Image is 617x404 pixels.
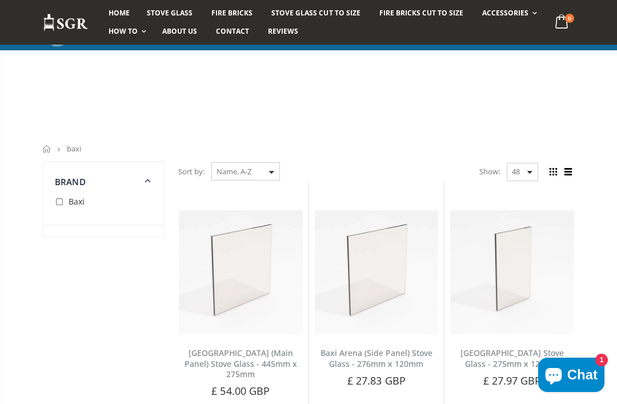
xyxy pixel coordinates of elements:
img: Stove Glass Replacement [43,13,89,32]
span: baxi [67,143,81,154]
a: Contact [207,22,258,41]
a: Stove Glass Cut To Size [263,4,368,22]
span: Brand [55,176,86,187]
span: Home [109,8,130,18]
a: About us [154,22,206,41]
span: £ 27.97 GBP [483,374,542,387]
span: Fire Bricks [211,8,253,18]
a: Baxi Arena (Side Panel) Stove Glass - 276mm x 120mm [320,347,432,369]
img: Baxi Arena (Main Panel) Stove Glass [179,210,303,334]
span: Reviews [268,26,298,36]
span: Show: [479,162,500,181]
a: [GEOGRAPHIC_DATA] (Main Panel) Stove Glass - 445mm x 275mm [185,347,297,380]
a: [GEOGRAPHIC_DATA] Stove Glass - 275mm x 120mm [460,347,564,369]
a: Fire Bricks Cut To Size [371,4,472,22]
img: Baxi Bermuda side panel glass [450,210,574,334]
inbox-online-store-chat: Shopify online store chat [535,358,608,395]
span: Baxi [69,196,85,207]
span: Contact [216,26,249,36]
a: Home [43,145,51,153]
a: How To [100,22,152,41]
span: Stove Glass [147,8,193,18]
span: Stove Glass Cut To Size [271,8,360,18]
span: How To [109,26,138,36]
span: Sort by: [178,162,205,182]
a: Stove Glass [138,4,201,22]
a: Reviews [259,22,307,41]
span: Grid view [547,166,559,178]
span: £ 27.83 GBP [347,374,406,387]
span: About us [162,26,197,36]
a: 0 [551,11,574,34]
span: Accessories [482,8,528,18]
span: 0 [565,14,574,23]
a: Accessories [474,4,543,22]
a: Fire Bricks [203,4,261,22]
img: Baxi Arena Side Panel Stove Glass [315,210,439,334]
span: List view [562,166,574,178]
a: Home [100,4,138,22]
span: £ 54.00 GBP [211,384,270,398]
span: Fire Bricks Cut To Size [379,8,463,18]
